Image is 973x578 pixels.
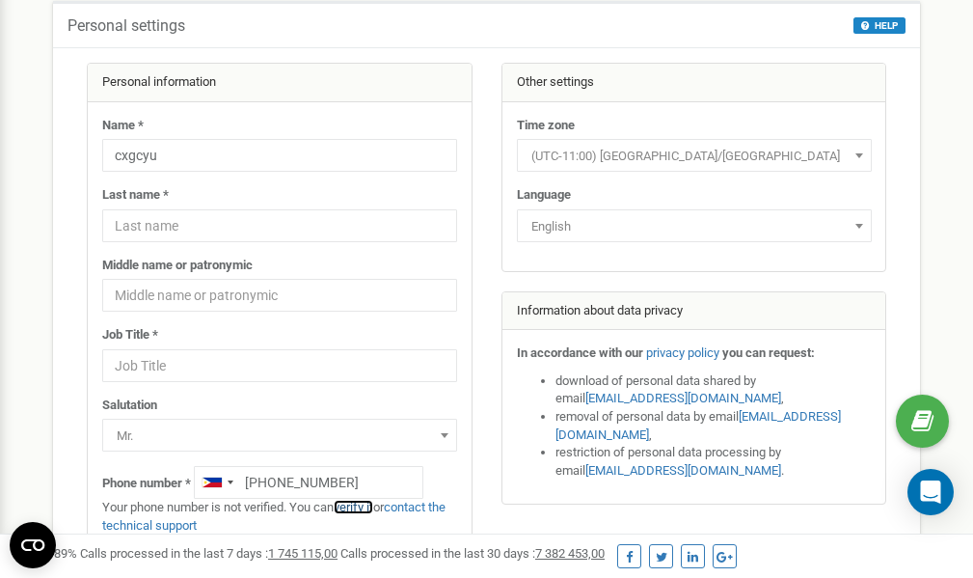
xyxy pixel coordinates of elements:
[517,139,872,172] span: (UTC-11:00) Pacific/Midway
[517,117,575,135] label: Time zone
[585,391,781,405] a: [EMAIL_ADDRESS][DOMAIN_NAME]
[517,186,571,205] label: Language
[68,17,185,35] h5: Personal settings
[80,546,338,561] span: Calls processed in the last 7 days :
[102,499,457,535] p: Your phone number is not verified. You can or
[524,213,865,240] span: English
[102,419,457,452] span: Mr.
[535,546,605,561] u: 7 382 453,00
[102,397,157,415] label: Salutation
[524,143,865,170] span: (UTC-11:00) Pacific/Midway
[517,345,643,360] strong: In accordance with our
[585,463,781,478] a: [EMAIL_ADDRESS][DOMAIN_NAME]
[10,522,56,568] button: Open CMP widget
[102,279,457,312] input: Middle name or patronymic
[268,546,338,561] u: 1 745 115,00
[646,345,719,360] a: privacy policy
[555,372,872,408] li: download of personal data shared by email ,
[102,257,253,275] label: Middle name or patronymic
[517,209,872,242] span: English
[334,500,373,514] a: verify it
[340,546,605,561] span: Calls processed in the last 30 days :
[102,186,169,205] label: Last name *
[102,500,446,533] a: contact the technical support
[88,64,472,102] div: Personal information
[722,345,815,360] strong: you can request:
[502,64,886,102] div: Other settings
[555,408,872,444] li: removal of personal data by email ,
[907,469,954,515] div: Open Intercom Messenger
[102,349,457,382] input: Job Title
[853,17,905,34] button: HELP
[102,475,191,493] label: Phone number *
[102,117,144,135] label: Name *
[109,423,450,450] span: Mr.
[102,209,457,242] input: Last name
[555,409,841,442] a: [EMAIL_ADDRESS][DOMAIN_NAME]
[195,467,239,498] div: Telephone country code
[194,466,423,499] input: +1-800-555-55-55
[102,139,457,172] input: Name
[502,292,886,331] div: Information about data privacy
[102,326,158,344] label: Job Title *
[555,444,872,480] li: restriction of personal data processing by email .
